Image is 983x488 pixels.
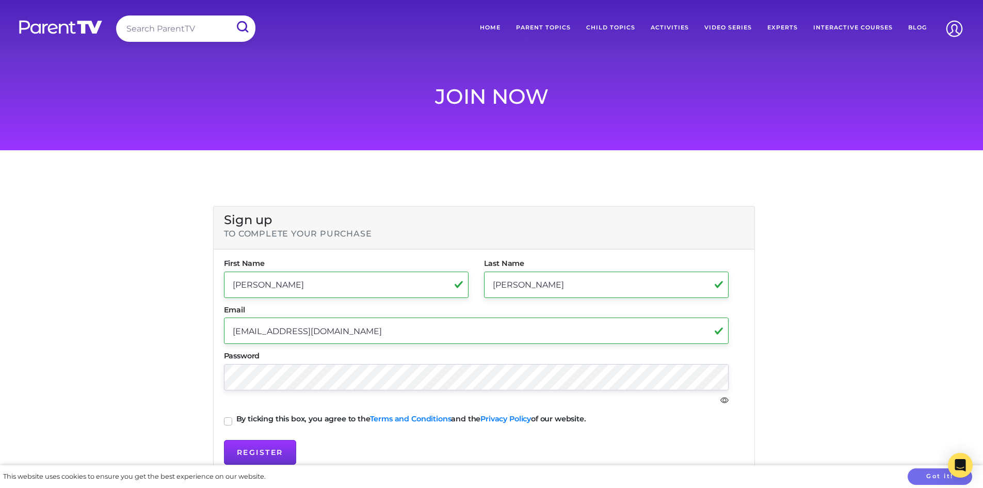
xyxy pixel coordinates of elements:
[236,415,586,422] label: By ticking this box, you agree to the and the of our website.
[697,15,760,40] a: Video Series
[908,468,972,485] button: Got it!
[948,453,973,478] div: Open Intercom Messenger
[941,15,968,42] img: Account
[224,260,469,267] label: First Name
[508,15,578,40] a: Parent Topics
[229,15,255,39] input: Submit
[3,471,266,481] div: This website uses cookies to ensure you get the best experience on our website.
[472,15,508,40] a: Home
[760,15,805,40] a: Experts
[224,306,729,313] label: Email
[224,213,744,228] h4: Sign up
[578,15,643,40] a: Child Topics
[900,15,934,40] a: Blog
[805,15,900,40] a: Interactive Courses
[18,20,103,35] img: parenttv-logo-white.4c85aaf.svg
[370,414,452,423] a: Terms and Conditions
[643,15,697,40] a: Activities
[224,352,729,359] label: Password
[484,260,729,267] label: Last Name
[224,229,744,239] h6: to complete your purchase
[224,440,296,465] button: Register
[480,414,531,423] a: Privacy Policy
[116,15,255,42] input: Search ParentTV
[720,396,729,404] svg: eye
[205,84,778,109] h1: Join now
